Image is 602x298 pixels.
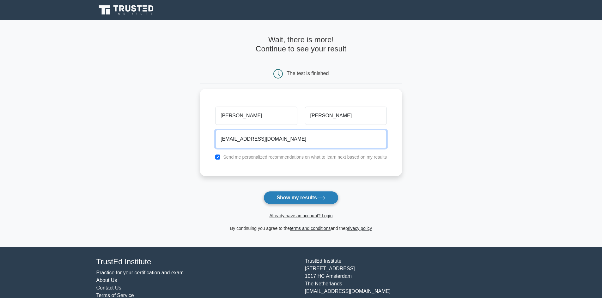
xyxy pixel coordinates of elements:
a: Contact Us [96,285,121,290]
input: First name [215,107,297,125]
input: Email [215,130,387,148]
div: By continuing you agree to the and the [196,225,406,232]
h4: TrustEd Institute [96,257,297,266]
a: privacy policy [345,226,372,231]
div: The test is finished [287,71,329,76]
a: Terms of Service [96,293,134,298]
a: Practice for your certification and exam [96,270,184,275]
label: Send me personalized recommendations on what to learn next based on my results [223,155,387,160]
input: Last name [305,107,387,125]
a: terms and conditions [290,226,331,231]
a: About Us [96,278,117,283]
h4: Wait, there is more! Continue to see your result [200,35,402,54]
a: Already have an account? Login [269,213,332,218]
button: Show my results [264,191,338,204]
